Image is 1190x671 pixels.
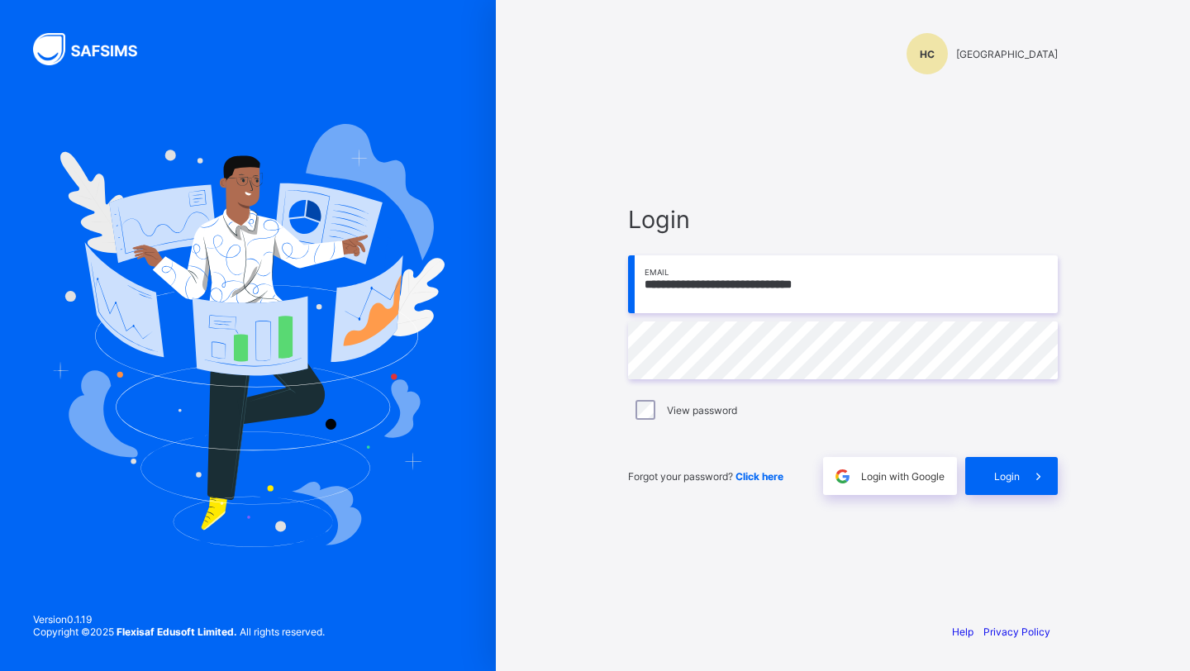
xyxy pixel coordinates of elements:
span: Copyright © 2025 All rights reserved. [33,626,325,638]
img: SAFSIMS Logo [33,33,157,65]
label: View password [667,404,737,416]
span: Version 0.1.19 [33,613,325,626]
span: [GEOGRAPHIC_DATA] [956,48,1058,60]
strong: Flexisaf Edusoft Limited. [117,626,237,638]
a: Help [952,626,973,638]
span: HC [920,48,935,60]
span: Login [994,470,1020,483]
span: Forgot your password? [628,470,783,483]
span: Login with Google [861,470,945,483]
a: Click here [735,470,783,483]
img: google.396cfc9801f0270233282035f929180a.svg [833,467,852,486]
a: Privacy Policy [983,626,1050,638]
span: Login [628,205,1058,234]
img: Hero Image [51,124,445,547]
